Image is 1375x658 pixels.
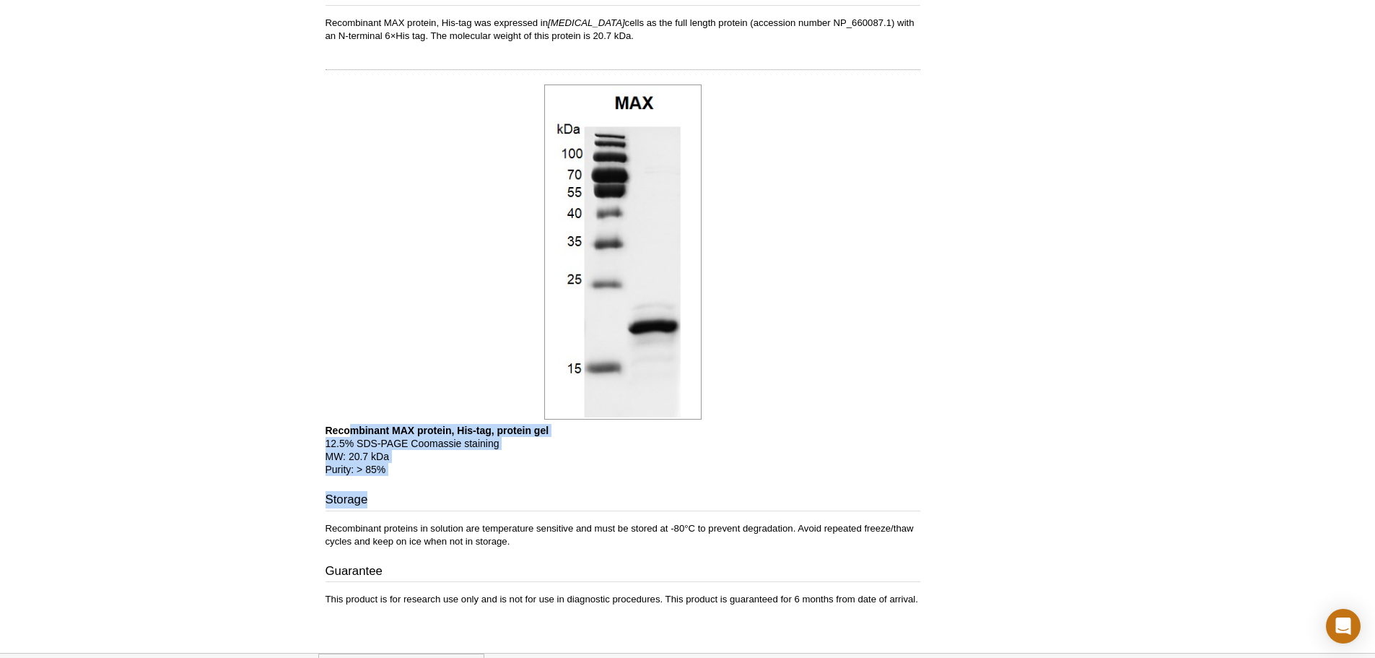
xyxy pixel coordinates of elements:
p: This product is for research use only and is not for use in diagnostic procedures. This product i... [326,593,920,606]
p: Recombinant MAX protein, His-tag was expressed in cells as the full length protein (accession num... [326,17,920,43]
div: Open Intercom Messenger [1326,609,1361,644]
h3: Storage [326,491,920,511]
p: Recombinant proteins in solution are temperature sensitive and must be stored at -80°C to prevent... [326,522,920,548]
h3: Guarantee [326,563,920,583]
p: 12.5% SDS-PAGE Coomassie staining MW: 20.7 kDa Purity: > 85% [326,424,920,476]
i: [MEDICAL_DATA] [548,17,625,28]
b: Recombinant MAX protein, His-tag, protein gel [326,425,549,436]
img: Recombinant MAX protein, His-tag, protein gel. [544,85,702,420]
